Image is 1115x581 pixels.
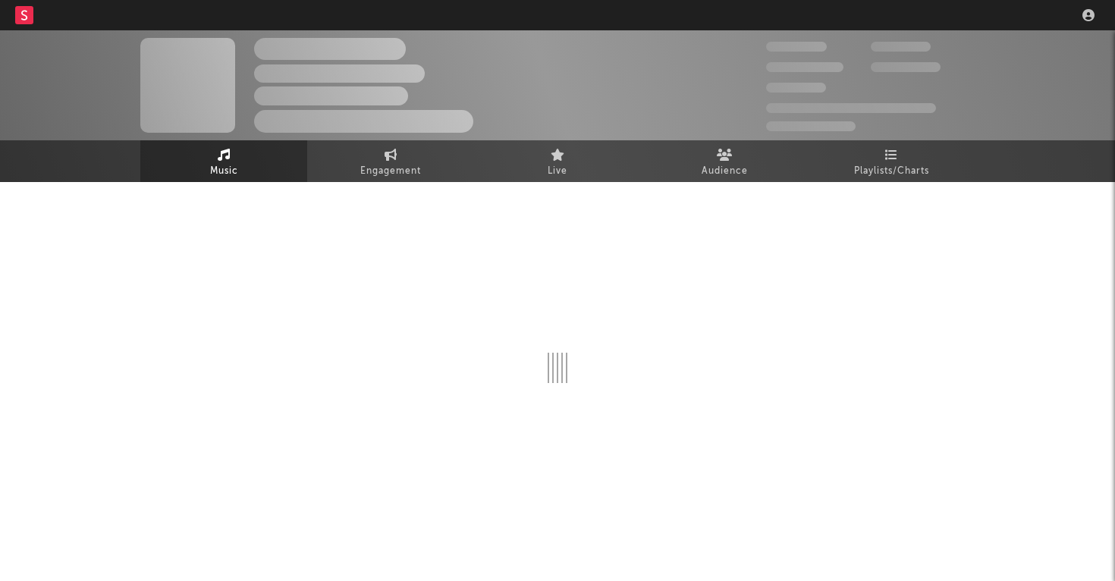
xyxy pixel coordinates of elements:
span: 50,000,000 Monthly Listeners [766,103,936,113]
span: 50,000,000 [766,62,843,72]
span: Playlists/Charts [854,162,929,181]
span: Music [210,162,238,181]
a: Engagement [307,140,474,182]
span: 1,000,000 [871,62,941,72]
span: Jump Score: 85.0 [766,121,856,131]
span: 100,000 [766,83,826,93]
span: Engagement [360,162,421,181]
span: Audience [702,162,748,181]
a: Music [140,140,307,182]
span: Live [548,162,567,181]
a: Playlists/Charts [808,140,975,182]
a: Live [474,140,641,182]
span: 300,000 [766,42,827,52]
a: Audience [641,140,808,182]
span: 100,000 [871,42,931,52]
